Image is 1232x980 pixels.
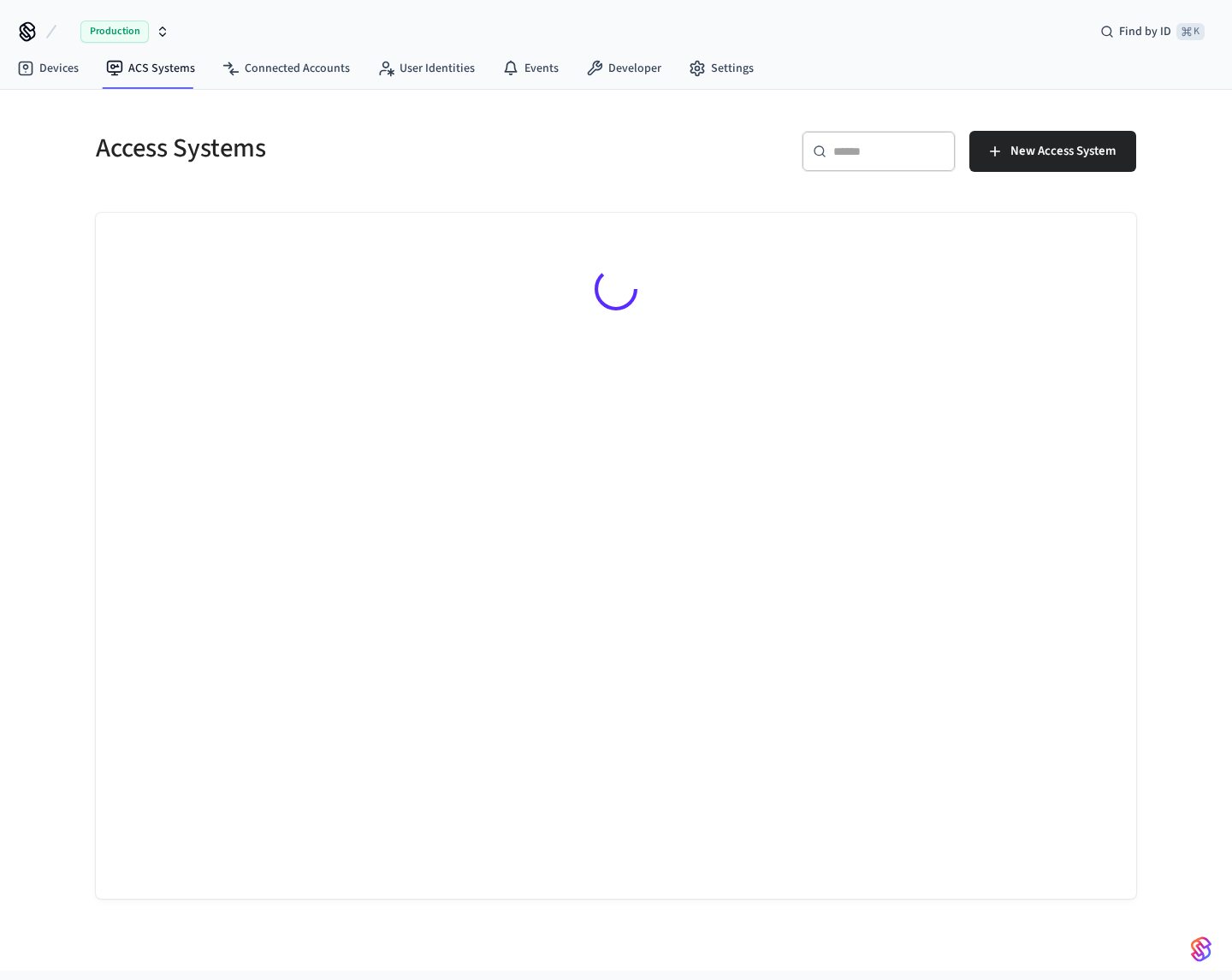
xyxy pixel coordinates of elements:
[1176,23,1205,40] span: ⌘ K
[1010,140,1116,162] span: New Access System
[3,53,92,84] a: Devices
[80,21,149,43] span: Production
[1191,936,1211,963] img: SeamLogoGradient.69752ec5.svg
[675,53,767,84] a: Settings
[364,53,489,84] a: User Identities
[1087,16,1218,47] div: Find by ID⌘ K
[209,53,364,84] a: Connected Accounts
[489,53,572,84] a: Events
[96,131,606,166] h5: Access Systems
[969,131,1136,172] button: New Access System
[92,53,209,84] a: ACS Systems
[572,53,675,84] a: Developer
[1119,23,1171,40] span: Find by ID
